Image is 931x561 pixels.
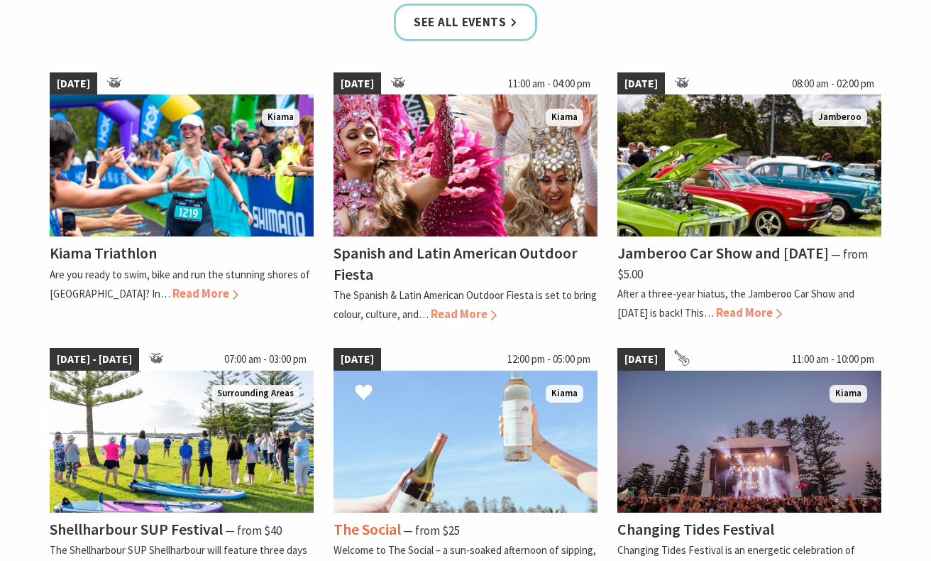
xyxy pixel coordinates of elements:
span: Jamberoo [812,109,867,126]
span: ⁠— from $25 [403,523,460,538]
img: The Social [334,371,597,513]
h4: Spanish and Latin American Outdoor Fiesta [334,243,578,283]
a: [DATE] 11:00 am - 04:00 pm Dancers in jewelled pink and silver costumes with feathers, holding th... [334,72,597,324]
span: Kiama [546,385,583,403]
span: ⁠— from $5.00 [617,246,868,281]
span: Kiama [262,109,299,126]
span: [DATE] [617,348,665,371]
p: Are you ready to swim, bike and run the stunning shores of [GEOGRAPHIC_DATA]? In… [50,268,310,300]
img: Changing Tides Main Stage [617,371,881,513]
a: See all Events [394,4,537,41]
span: Kiama [830,385,867,403]
span: Read More [172,285,238,301]
a: [DATE] 08:00 am - 02:00 pm Jamberoo Car Show Jamberoo Jamberoo Car Show and [DATE] ⁠— from $5.00 ... [617,72,881,324]
button: Click to Favourite The Social [341,369,387,418]
h4: Shellharbour SUP Festival [50,519,223,539]
p: After a three-year hiatus, the Jamberoo Car Show and [DATE] is back! This… [617,287,854,320]
span: 08:00 am - 02:00 pm [785,72,881,95]
h4: Kiama Triathlon [50,243,157,263]
span: Read More [431,306,497,322]
a: [DATE] kiamatriathlon Kiama Kiama Triathlon Are you ready to swim, bike and run the stunning shor... [50,72,314,324]
span: 12:00 pm - 05:00 pm [500,348,597,371]
span: [DATE] - [DATE] [50,348,139,371]
span: Read More [716,305,782,320]
span: [DATE] [334,72,381,95]
span: Surrounding Areas [211,385,299,403]
span: [DATE] [334,348,381,371]
img: Jamberoo Car Show [617,94,881,236]
p: The Spanish & Latin American Outdoor Fiesta is set to bring colour, culture, and… [334,288,597,321]
h4: Jamberoo Car Show and [DATE] [617,243,829,263]
span: 11:00 am - 10:00 pm [785,348,881,371]
img: kiamatriathlon [50,94,314,236]
span: Kiama [546,109,583,126]
img: Dancers in jewelled pink and silver costumes with feathers, holding their hands up while smiling [334,94,597,236]
span: [DATE] [617,72,665,95]
h4: The Social [334,519,401,539]
h4: Changing Tides Festival [617,519,774,539]
img: Jodie Edwards Welcome to Country [50,371,314,513]
span: 11:00 am - 04:00 pm [501,72,597,95]
span: 07:00 am - 03:00 pm [217,348,314,371]
span: [DATE] [50,72,97,95]
span: ⁠— from $40 [225,523,282,538]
